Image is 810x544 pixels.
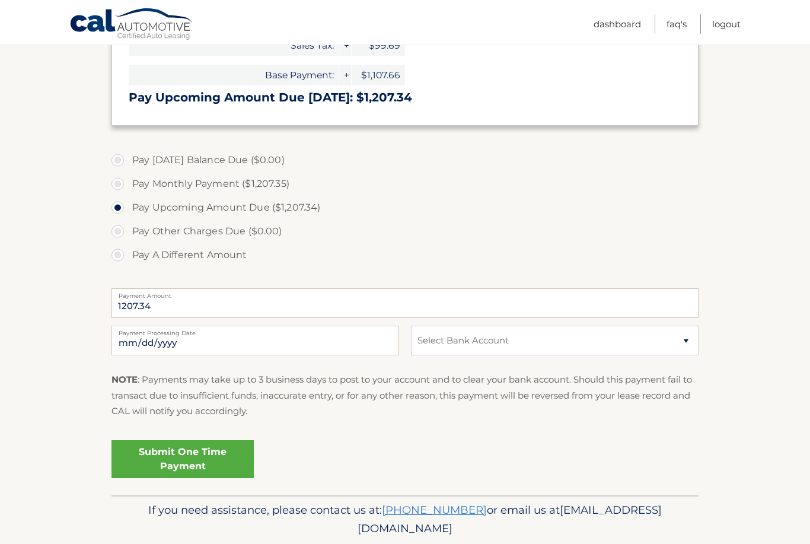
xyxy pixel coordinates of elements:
[352,65,405,85] span: $1,107.66
[111,372,699,419] p: : Payments may take up to 3 business days to post to your account and to clear your bank account....
[111,148,699,172] label: Pay [DATE] Balance Due ($0.00)
[667,14,687,34] a: FAQ's
[111,440,254,478] a: Submit One Time Payment
[339,35,351,56] span: +
[111,219,699,243] label: Pay Other Charges Due ($0.00)
[339,65,351,85] span: +
[119,501,691,539] p: If you need assistance, please contact us at: or email us at
[111,243,699,267] label: Pay A Different Amount
[111,172,699,196] label: Pay Monthly Payment ($1,207.35)
[111,288,699,318] input: Payment Amount
[111,288,699,298] label: Payment Amount
[382,503,487,517] a: [PHONE_NUMBER]
[352,35,405,56] span: $99.69
[129,35,339,56] span: Sales Tax:
[111,326,399,355] input: Payment Date
[111,374,138,385] strong: NOTE
[594,14,641,34] a: Dashboard
[129,90,681,105] h3: Pay Upcoming Amount Due [DATE]: $1,207.34
[111,326,399,335] label: Payment Processing Date
[712,14,741,34] a: Logout
[129,65,339,85] span: Base Payment:
[69,8,194,42] a: Cal Automotive
[111,196,699,219] label: Pay Upcoming Amount Due ($1,207.34)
